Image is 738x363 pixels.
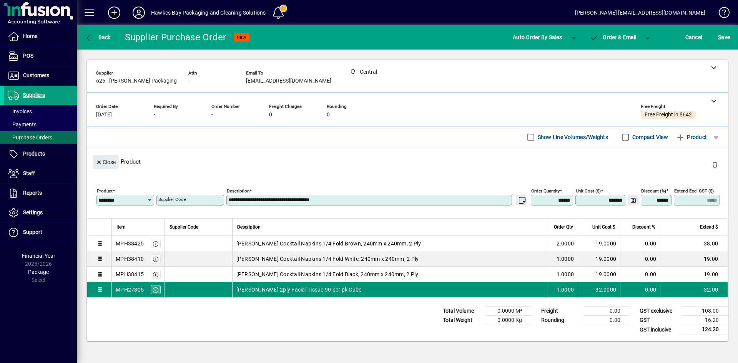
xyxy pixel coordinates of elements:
[4,46,77,66] a: POS
[23,92,45,98] span: Suppliers
[236,286,362,293] span: [PERSON_NAME] 2ply Facial Tissue 90 per pk Cube
[154,112,155,118] span: -
[4,144,77,164] a: Products
[660,251,728,267] td: 19.00
[23,229,42,235] span: Support
[4,164,77,183] a: Staff
[227,188,249,194] mat-label: Description
[631,133,668,141] label: Compact View
[537,307,583,316] td: Freight
[536,133,608,141] label: Show Line Volumes/Weights
[547,251,578,267] td: 1.0000
[620,267,660,282] td: 0.00
[116,240,144,247] div: MPH38425
[83,30,113,44] button: Back
[586,30,640,44] button: Order & Email
[583,316,630,325] td: 0.00
[578,282,620,297] td: 32.0000
[91,158,121,165] app-page-header-button: Close
[23,72,49,78] span: Customers
[116,286,144,293] div: MPH27305
[23,190,42,196] span: Reports
[636,325,682,335] td: GST inclusive
[158,197,186,202] mat-label: Supplier Code
[116,255,144,263] div: MPH38410
[682,325,728,335] td: 124.20
[4,27,77,46] a: Home
[620,236,660,251] td: 0.00
[636,316,682,325] td: GST
[660,267,728,282] td: 19.00
[578,236,620,251] td: 19.0000
[237,223,261,231] span: Description
[85,34,111,40] span: Back
[578,251,620,267] td: 19.0000
[23,209,43,215] span: Settings
[674,188,714,194] mat-label: Extend excl GST ($)
[327,112,330,118] span: 0
[554,223,573,231] span: Order Qty
[706,161,724,168] app-page-header-button: Delete
[93,155,119,169] button: Close
[718,31,730,43] span: ave
[706,155,724,174] button: Delete
[23,151,45,157] span: Products
[632,223,655,231] span: Discount %
[8,121,37,128] span: Payments
[237,35,246,40] span: NEW
[700,223,718,231] span: Extend $
[116,270,144,278] div: MPH38415
[4,203,77,222] a: Settings
[97,188,113,194] mat-label: Product
[485,307,531,316] td: 0.0000 M³
[509,30,566,44] button: Auto Order By Sales
[531,188,560,194] mat-label: Order Quantity
[236,255,419,263] span: [PERSON_NAME] Cocktail Napkins 1/4 Fold White, 240mm x 240mm, 2 Ply
[22,253,55,259] span: Financial Year
[660,282,728,297] td: 32.00
[628,195,638,206] button: Change Price Levels
[236,240,421,247] span: [PERSON_NAME] Cocktail Napkins 1/4 Fold Brown, 240mm x 240mm, 2 Ply
[96,112,112,118] span: [DATE]
[620,282,660,297] td: 0.00
[513,31,562,43] span: Auto Order By Sales
[636,307,682,316] td: GST exclusive
[188,78,190,84] span: -
[547,236,578,251] td: 2.0000
[718,34,721,40] span: S
[269,112,272,118] span: 0
[28,269,49,275] span: Package
[246,78,331,84] span: [EMAIL_ADDRESS][DOMAIN_NAME]
[583,307,630,316] td: 0.00
[537,316,583,325] td: Rounding
[592,223,615,231] span: Unit Cost $
[578,267,620,282] td: 19.0000
[4,223,77,242] a: Support
[685,31,702,43] span: Cancel
[23,170,35,176] span: Staff
[116,223,126,231] span: Item
[4,105,77,118] a: Invoices
[125,31,226,43] div: Supplier Purchase Order
[211,112,213,118] span: -
[716,30,732,44] button: Save
[713,2,728,27] a: Knowledge Base
[4,131,77,144] a: Purchase Orders
[439,316,485,325] td: Total Weight
[682,316,728,325] td: 16.20
[683,30,704,44] button: Cancel
[620,251,660,267] td: 0.00
[547,282,578,297] td: 1.0000
[126,6,151,20] button: Profile
[439,307,485,316] td: Total Volume
[641,188,666,194] mat-label: Discount (%)
[4,118,77,131] a: Payments
[77,30,119,44] app-page-header-button: Back
[676,131,707,143] span: Product
[645,112,692,118] span: Free Freight in $642
[485,316,531,325] td: 0.0000 Kg
[4,184,77,203] a: Reports
[4,66,77,85] a: Customers
[8,108,32,114] span: Invoices
[590,34,637,40] span: Order & Email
